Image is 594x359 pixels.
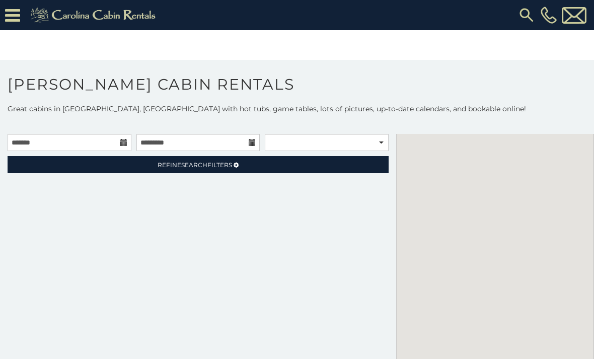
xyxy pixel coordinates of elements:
span: Refine Filters [158,161,232,169]
img: search-regular.svg [517,6,536,24]
img: Khaki-logo.png [25,5,164,25]
span: Search [181,161,207,169]
a: [PHONE_NUMBER] [538,7,559,24]
a: RefineSearchFilters [8,156,389,173]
